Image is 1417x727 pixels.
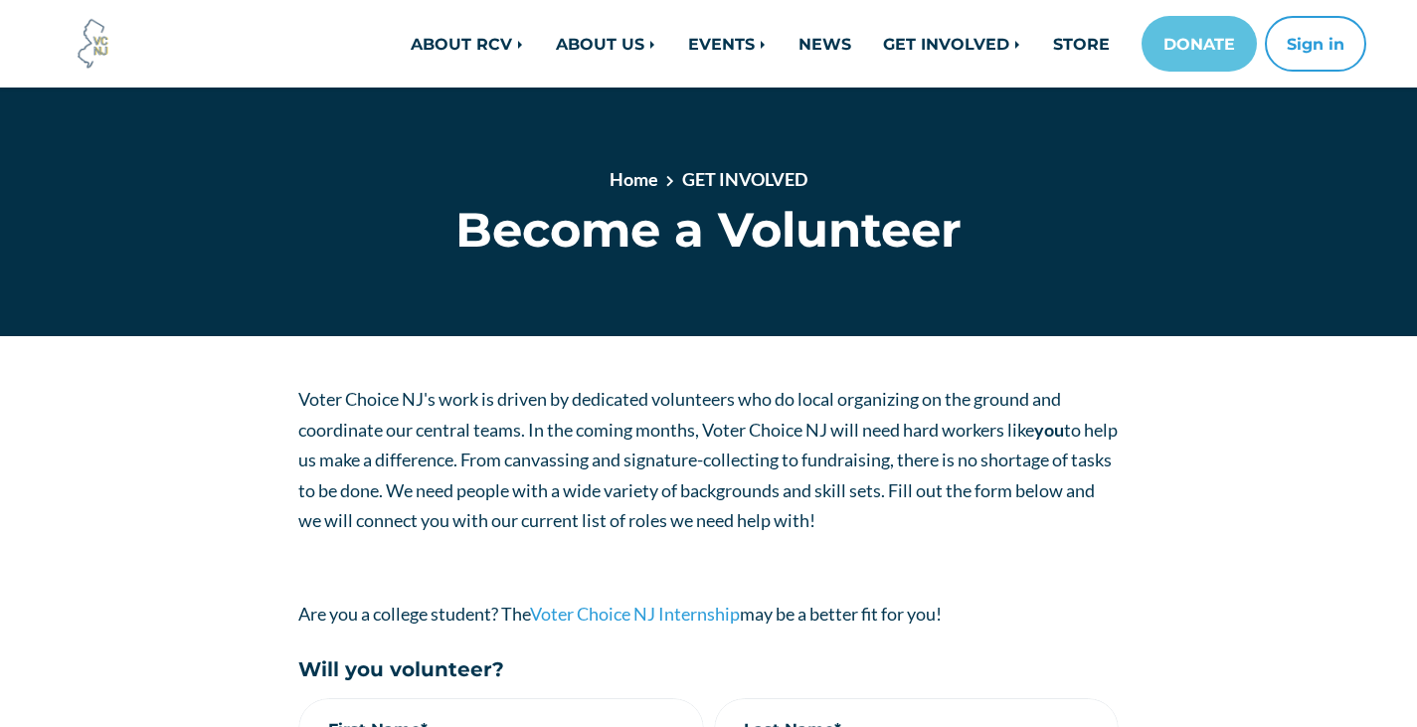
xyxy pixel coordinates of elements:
a: DONATE [1142,16,1257,72]
a: ABOUT US [540,24,672,64]
h5: Will you volunteer? [298,658,1119,682]
a: ABOUT RCV [395,24,540,64]
a: Voter Choice NJ Internship [530,603,740,625]
a: NEWS [783,24,867,64]
a: STORE [1037,24,1126,64]
nav: Main navigation [283,16,1366,72]
a: GET INVOLVED [867,24,1037,64]
p: Voter Choice NJ's work is driven by dedicated volunteers who do local organizing on the ground an... [298,384,1119,536]
a: Home [610,168,658,190]
nav: breadcrumb [369,166,1047,201]
h1: Become a Volunteer [298,201,1119,259]
button: Sign in or sign up [1265,16,1366,72]
a: GET INVOLVED [682,168,807,190]
p: Are you a college student? The may be a better fit for you! [298,599,1119,630]
strong: you [1034,419,1064,441]
img: Voter Choice NJ [67,17,120,71]
a: EVENTS [672,24,783,64]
